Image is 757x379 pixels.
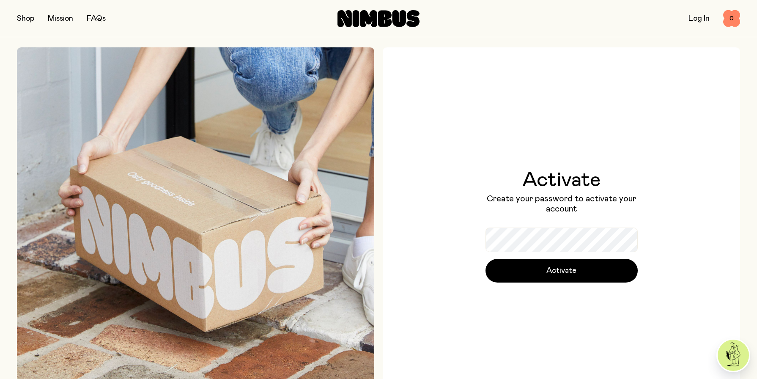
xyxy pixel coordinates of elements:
[688,15,710,22] a: Log In
[718,340,749,371] img: agent
[485,170,638,190] h1: Activate
[485,194,638,214] p: Create your password to activate your account
[87,15,106,22] a: FAQs
[723,10,740,27] button: 0
[48,15,73,22] a: Mission
[546,265,576,277] span: Activate
[485,259,638,283] button: Activate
